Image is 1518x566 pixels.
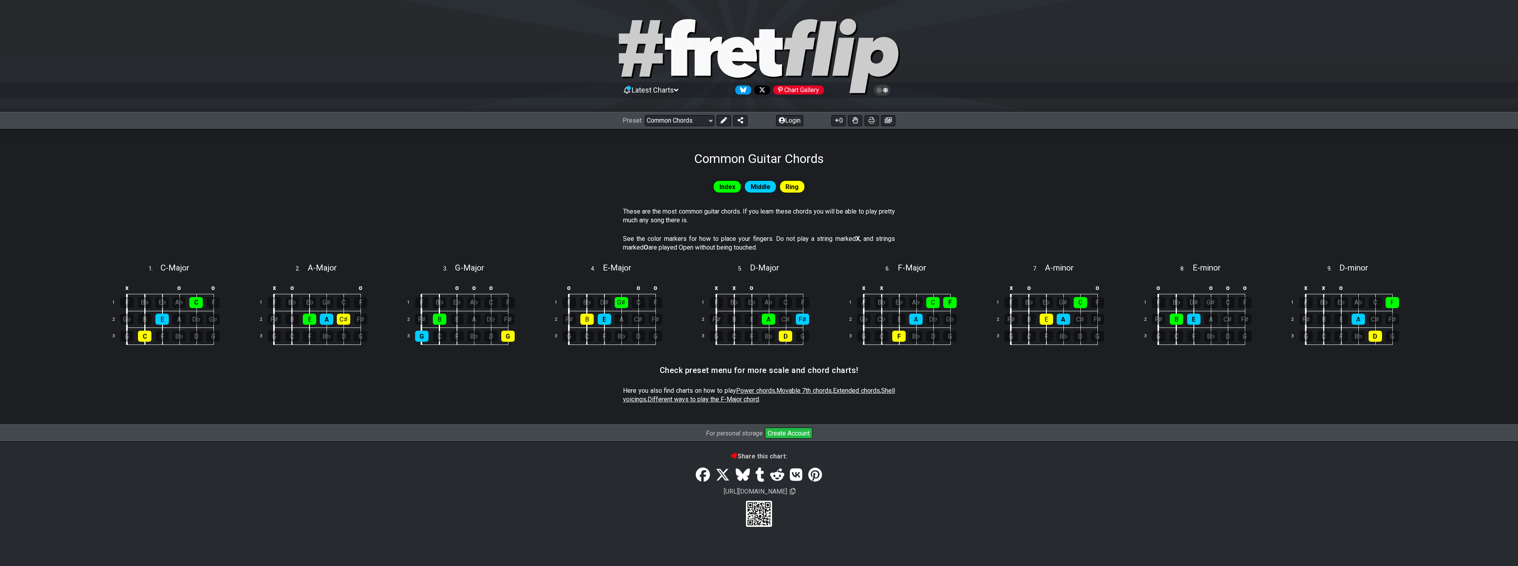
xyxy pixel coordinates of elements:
div: F♯ [268,314,281,325]
select: Preset [645,115,714,126]
div: B♭ [909,331,923,342]
span: Different ways to play the F-Major chord [648,396,759,403]
div: C [926,297,940,308]
div: E♭ [1040,297,1053,308]
a: VK [787,464,805,486]
div: A [172,314,186,325]
div: A [1352,314,1365,325]
div: F [796,297,809,308]
div: G [563,331,576,342]
div: F [857,297,870,308]
td: o [482,281,499,294]
div: E [450,314,464,325]
span: A - minor [1045,263,1074,273]
div: B♭ [467,331,481,342]
td: o [647,281,664,294]
div: F♯ [710,314,723,325]
div: B♭ [138,297,151,308]
div: C [1022,331,1036,342]
div: B♭ [433,297,446,308]
td: o [743,281,760,294]
div: E [892,314,906,325]
td: 3 [1287,328,1306,345]
div: G [796,331,809,342]
h1: Common Guitar Chords [694,151,824,166]
td: 2 [697,311,716,328]
div: A♭ [1352,297,1365,308]
div: G [943,331,957,342]
div: B♭ [320,331,333,342]
div: G [501,331,515,342]
span: Index [719,181,735,193]
td: 3 [1139,328,1158,345]
div: C [433,331,446,342]
div: B♭ [1317,297,1331,308]
span: [URL][DOMAIN_NAME] [723,486,788,496]
a: Tumblr [753,464,767,486]
td: 3 [844,328,863,345]
span: 4 . [591,265,603,273]
div: C [1170,331,1183,342]
a: Bluesky [733,464,752,486]
div: C [138,331,151,342]
div: E [303,314,316,325]
td: o [560,281,578,294]
h3: Check preset menu for more scale and chord charts! [660,366,859,375]
div: E [1335,314,1348,325]
div: A [1204,314,1218,325]
div: F [268,297,281,308]
div: B♭ [580,297,594,308]
td: 1 [697,294,716,311]
td: 1 [108,294,126,311]
div: F [206,297,220,308]
div: F♯ [563,314,576,325]
span: E - minor [1193,263,1221,273]
div: F [1386,297,1399,308]
div: F♯ [1238,314,1252,325]
div: A♭ [172,297,186,308]
a: Follow #fretflip at Bluesky [732,85,751,95]
div: C [875,331,888,342]
div: B [1022,314,1036,325]
td: 3 [697,328,716,345]
td: x [118,281,136,294]
b: Share this chart: [731,452,787,460]
strong: O [644,244,648,251]
div: G [120,331,134,342]
span: 3 . [443,265,455,273]
div: D♭ [926,314,940,325]
a: Tweet [713,464,733,486]
td: x [725,281,743,294]
div: B♭ [1170,297,1183,308]
div: F [563,297,576,308]
div: C [727,331,741,342]
div: G [268,331,281,342]
i: For personal storage [706,430,763,437]
a: #fretflip at Pinterest [770,85,824,95]
td: o [1236,281,1253,294]
div: F♯ [1091,314,1104,325]
span: F - Major [898,263,926,273]
div: C [779,297,792,308]
td: o [205,281,222,294]
span: 6 . [885,265,897,273]
td: 2 [550,311,569,328]
td: x [265,281,283,294]
div: E [1040,314,1053,325]
div: A [1057,314,1070,325]
div: B♭ [762,331,775,342]
div: D♯ [598,297,611,308]
td: 1 [1139,294,1158,311]
span: Power chords [736,387,775,394]
button: Login [776,115,803,126]
div: G [206,331,220,342]
div: F [1299,297,1313,308]
div: B [138,314,151,325]
span: 7 . [1033,265,1045,273]
div: G♭ [857,314,870,325]
div: B♭ [615,331,628,342]
div: D [779,331,792,342]
span: Toggle light / dark theme [878,87,887,94]
div: F♯ [1004,314,1018,325]
td: 3 [255,328,274,345]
